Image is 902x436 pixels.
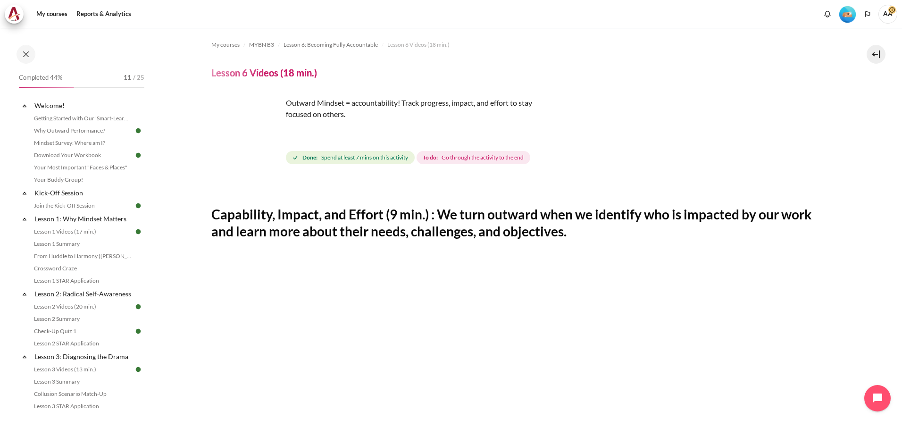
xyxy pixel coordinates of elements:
[134,126,142,135] img: Done
[134,327,142,335] img: Done
[33,5,71,24] a: My courses
[835,5,860,23] a: Level #2
[249,41,274,49] span: MYBN B3
[878,5,897,24] span: AA
[31,113,134,124] a: Getting Started with Our 'Smart-Learning' Platform
[31,338,134,349] a: Lesson 2 STAR Application
[211,37,835,52] nav: Navigation bar
[134,151,142,159] img: Done
[249,39,274,50] a: MYBN B3
[31,150,134,161] a: Download Your Workbook
[387,39,450,50] a: Lesson 6 Videos (18 min.)
[31,275,134,286] a: Lesson 1 STAR Application
[31,326,134,337] a: Check-Up Quiz 1
[31,200,134,211] a: Join the Kick-Off Session
[839,6,856,23] img: Level #2
[284,39,378,50] a: Lesson 6: Becoming Fully Accountable
[211,97,282,168] img: dsffd
[20,289,29,299] span: Collapse
[33,99,134,112] a: Welcome!
[33,287,134,300] a: Lesson 2: Radical Self-Awareness
[321,153,408,162] span: Spend at least 7 mins on this activity
[8,7,21,21] img: Architeck
[31,251,134,262] a: From Huddle to Harmony ([PERSON_NAME]'s Story)
[124,73,131,83] span: 11
[133,73,144,83] span: / 25
[73,5,134,24] a: Reports & Analytics
[211,67,317,79] h4: Lesson 6 Videos (18 min.)
[33,350,134,363] a: Lesson 3: Diagnosing the Drama
[31,388,134,400] a: Collusion Scenario Match-Up
[860,7,875,21] button: Languages
[134,365,142,374] img: Done
[33,186,134,199] a: Kick-Off Session
[134,302,142,311] img: Done
[31,174,134,185] a: Your Buddy Group!
[134,201,142,210] img: Done
[284,41,378,49] span: Lesson 6: Becoming Fully Accountable
[31,364,134,375] a: Lesson 3 Videos (13 min.)
[211,97,542,120] p: Outward Mindset = accountability! Track progress, impact, and effort to stay focused on others.
[20,101,29,110] span: Collapse
[302,153,317,162] strong: Done:
[5,5,28,24] a: Architeck Architeck
[211,41,240,49] span: My courses
[31,376,134,387] a: Lesson 3 Summary
[31,401,134,412] a: Lesson 3 STAR Application
[33,212,134,225] a: Lesson 1: Why Mindset Matters
[20,214,29,224] span: Collapse
[442,153,524,162] span: Go through the activity to the end
[387,41,450,49] span: Lesson 6 Videos (18 min.)
[820,7,835,21] div: Show notification window with no new notifications
[31,226,134,237] a: Lesson 1 Videos (17 min.)
[20,352,29,361] span: Collapse
[31,137,134,149] a: Mindset Survey: Where am I?
[31,238,134,250] a: Lesson 1 Summary
[31,313,134,325] a: Lesson 2 Summary
[31,125,134,136] a: Why Outward Performance?
[423,153,438,162] strong: To do:
[211,206,835,240] h2: Capability, Impact, and Effort (9 min.) : We turn outward when we identify who is impacted by our...
[19,87,74,88] div: 44%
[31,263,134,274] a: Crossword Craze
[211,39,240,50] a: My courses
[19,73,62,83] span: Completed 44%
[31,162,134,173] a: Your Most Important "Faces & Places"
[878,5,897,24] a: User menu
[839,5,856,23] div: Level #2
[134,227,142,236] img: Done
[20,188,29,198] span: Collapse
[286,149,532,166] div: Completion requirements for Lesson 6 Videos (18 min.)
[31,301,134,312] a: Lesson 2 Videos (20 min.)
